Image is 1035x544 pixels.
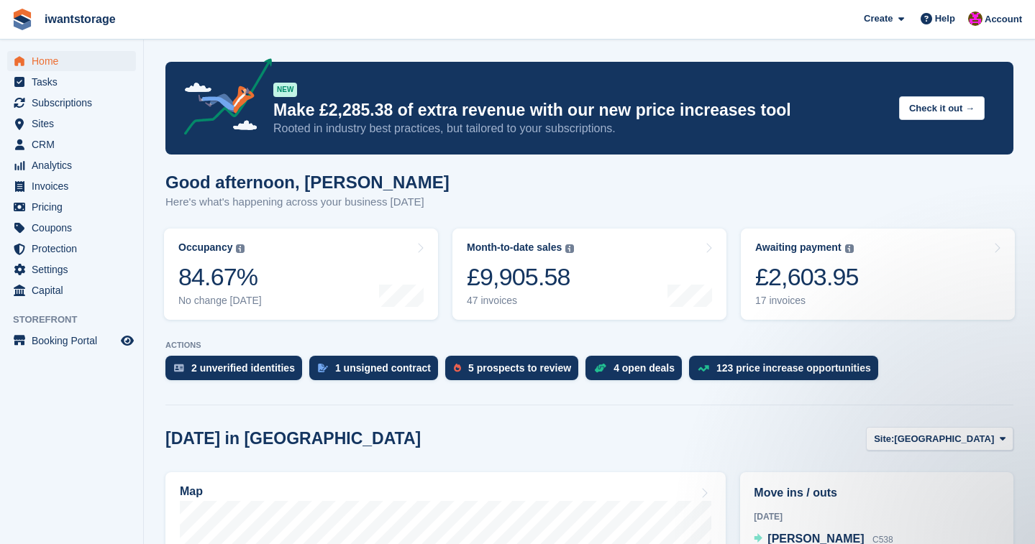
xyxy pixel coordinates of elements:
[32,72,118,92] span: Tasks
[614,362,675,374] div: 4 open deals
[13,313,143,327] span: Storefront
[273,121,888,137] p: Rooted in industry best practices, but tailored to your subscriptions.
[309,356,445,387] a: 1 unsigned contract
[445,356,585,387] a: 5 prospects to review
[32,134,118,155] span: CRM
[191,362,295,374] div: 2 unverified identities
[318,364,328,372] img: contract_signature_icon-13c848040528278c33f63329250d36e43548de30e8caae1d1a13099fd9432cc5.svg
[935,11,955,26] span: Help
[7,280,136,300] a: menu
[7,239,136,259] a: menu
[754,484,1000,502] h2: Move ins / outs
[467,262,574,292] div: £9,905.58
[172,58,273,140] img: price-adjustments-announcement-icon-8257ccfd72463d97f412b2fc003d46551f7dbcb40ab6d574587a9cd5c0d94...
[335,362,431,374] div: 1 unsigned contract
[7,331,136,351] a: menu
[467,241,562,254] div: Month-to-date sales
[178,241,232,254] div: Occupancy
[174,364,184,372] img: verify_identity-adf6edd0f0f0b5bbfe63781bf79b02c33cf7c696d77639b501bdc392416b5a36.svg
[968,11,982,26] img: Jonathan
[165,194,450,211] p: Here's what's happening across your business [DATE]
[716,362,871,374] div: 123 price increase opportunities
[894,432,994,446] span: [GEOGRAPHIC_DATA]
[864,11,893,26] span: Create
[468,362,571,374] div: 5 prospects to review
[985,12,1022,27] span: Account
[7,155,136,175] a: menu
[845,244,854,253] img: icon-info-grey-7440780725fd019a000dd9b08b2336e03edf1995a4989e88bcd33f0948082b44.svg
[755,241,842,254] div: Awaiting payment
[165,341,1013,350] p: ACTIONS
[32,218,118,238] span: Coupons
[32,51,118,71] span: Home
[7,72,136,92] a: menu
[467,295,574,307] div: 47 invoices
[273,100,888,121] p: Make £2,285.38 of extra revenue with our new price increases tool
[7,134,136,155] a: menu
[32,155,118,175] span: Analytics
[236,244,245,253] img: icon-info-grey-7440780725fd019a000dd9b08b2336e03edf1995a4989e88bcd33f0948082b44.svg
[164,229,438,320] a: Occupancy 84.67% No change [DATE]
[165,356,309,387] a: 2 unverified identities
[698,365,709,372] img: price_increase_opportunities-93ffe204e8149a01c8c9dc8f82e8f89637d9d84a8eef4429ea346261dce0b2c0.svg
[32,331,118,351] span: Booking Portal
[7,176,136,196] a: menu
[754,510,1000,523] div: [DATE]
[32,176,118,196] span: Invoices
[689,356,885,387] a: 123 price increase opportunities
[565,244,574,253] img: icon-info-grey-7440780725fd019a000dd9b08b2336e03edf1995a4989e88bcd33f0948082b44.svg
[7,51,136,71] a: menu
[7,93,136,113] a: menu
[32,197,118,217] span: Pricing
[32,280,118,300] span: Capital
[119,332,136,349] a: Preview store
[454,364,461,372] img: prospect-51fa495bee0391a8d652442698ab0144808aea92771e9ea1ae160a38d050c398.svg
[585,356,689,387] a: 4 open deals
[178,262,262,292] div: 84.67%
[7,218,136,238] a: menu
[594,363,606,373] img: deal-1b604bf984904fb50ccaf53a9ad4b4a5d6e5aea283cecdc64d6e3604feb123c2.svg
[32,93,118,113] span: Subscriptions
[7,259,136,280] a: menu
[165,429,421,448] h2: [DATE] in [GEOGRAPHIC_DATA]
[7,114,136,134] a: menu
[866,427,1013,451] button: Site: [GEOGRAPHIC_DATA]
[32,259,118,280] span: Settings
[741,229,1015,320] a: Awaiting payment £2,603.95 17 invoices
[874,432,894,446] span: Site:
[899,96,985,120] button: Check it out →
[755,262,859,292] div: £2,603.95
[39,7,122,31] a: iwantstorage
[165,172,450,192] h1: Good afternoon, [PERSON_NAME]
[178,295,262,307] div: No change [DATE]
[32,239,118,259] span: Protection
[180,485,203,498] h2: Map
[452,229,726,320] a: Month-to-date sales £9,905.58 47 invoices
[755,295,859,307] div: 17 invoices
[12,9,33,30] img: stora-icon-8386f47178a22dfd0bd8f6a31ec36ba5ce8667c1dd55bd0f319d3a0aa187defe.svg
[7,197,136,217] a: menu
[273,83,297,97] div: NEW
[32,114,118,134] span: Sites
